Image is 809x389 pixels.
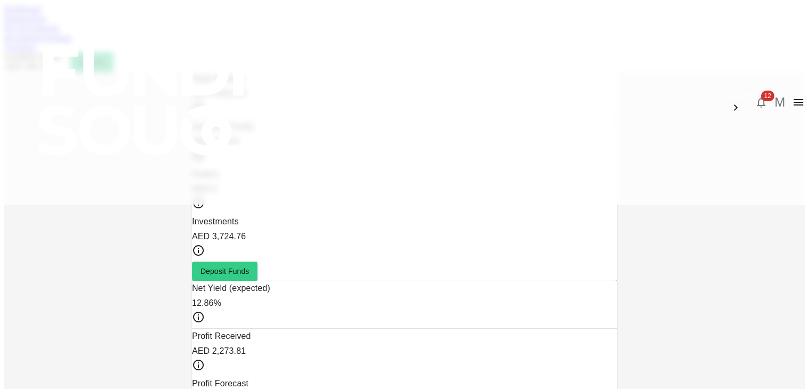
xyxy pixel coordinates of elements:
[192,229,617,244] div: AED 3,724.76
[729,91,750,99] span: العربية
[761,91,774,101] span: 12
[750,92,772,113] button: 12
[192,262,258,281] button: Deposit Funds
[192,296,617,311] div: 12.86%
[192,344,617,359] div: AED 2,273.81
[192,217,239,226] span: Investments
[192,283,270,293] span: Net Yield (expected)
[192,331,251,341] span: Profit Received
[192,379,248,388] span: Profit Forecast
[772,94,788,110] button: M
